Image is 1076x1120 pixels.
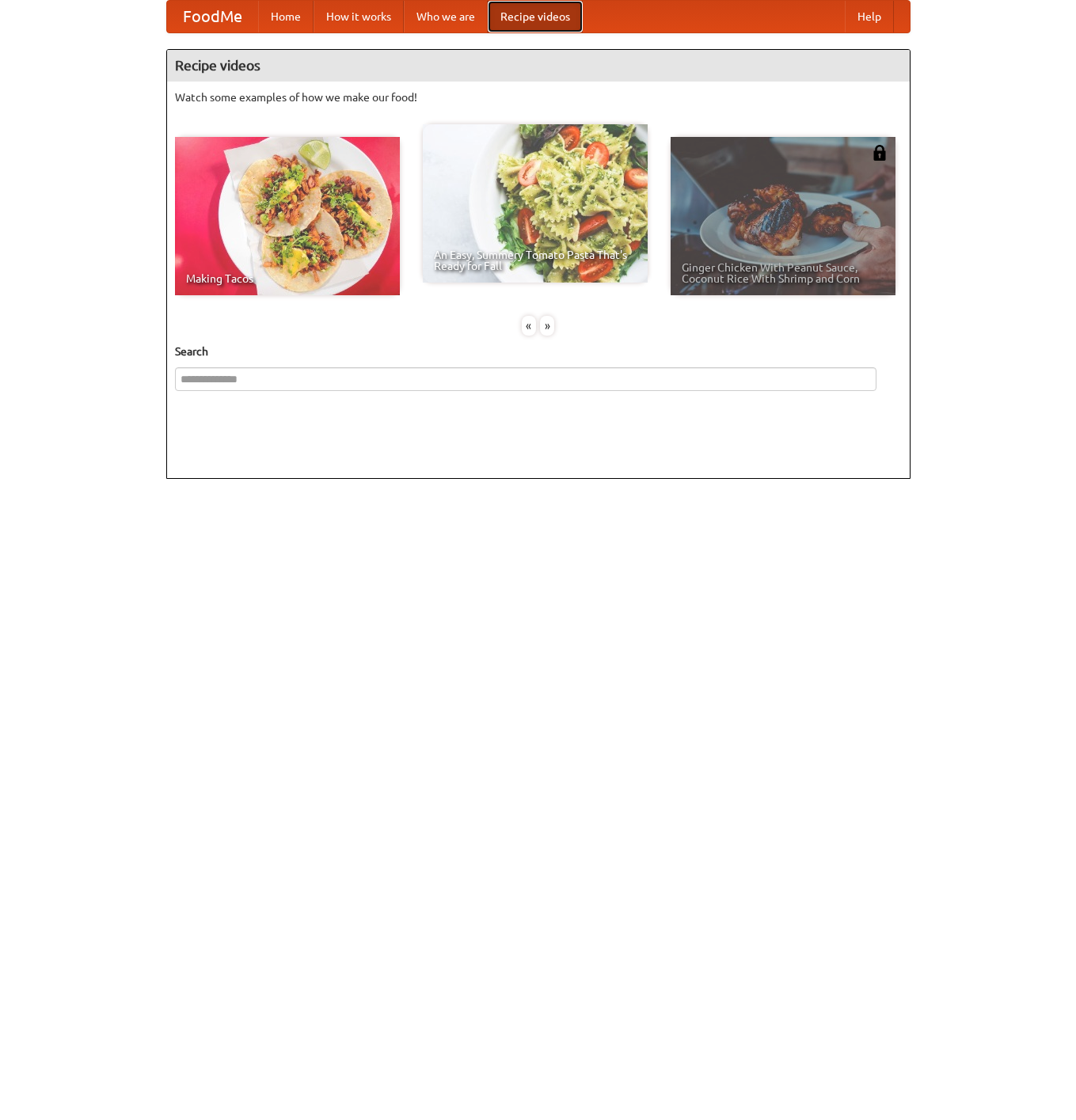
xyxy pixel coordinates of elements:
a: An Easy, Summery Tomato Pasta That's Ready for Fall [423,124,648,283]
img: 483408.png [872,145,888,161]
a: How it works [314,1,404,32]
span: An Easy, Summery Tomato Pasta That's Ready for Fall [434,249,637,271]
a: Making Tacos [175,137,400,295]
a: Who we are [404,1,488,32]
p: Watch some examples of how we make our food! [175,89,902,105]
h4: Recipe videos [167,50,910,82]
a: FoodMe [167,1,258,32]
span: Making Tacos [186,273,389,284]
div: « [522,316,536,336]
a: Home [258,1,314,32]
a: Recipe videos [488,1,583,32]
div: » [540,316,554,336]
h5: Search [175,344,902,359]
a: Help [845,1,894,32]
